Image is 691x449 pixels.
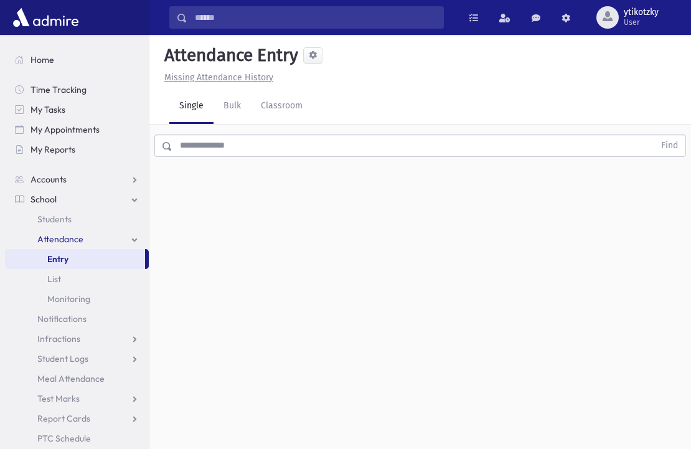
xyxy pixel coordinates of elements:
a: Attendance [5,229,149,249]
a: Entry [5,249,145,269]
a: PTC Schedule [5,428,149,448]
span: Accounts [31,174,67,185]
span: List [47,273,61,285]
a: Report Cards [5,409,149,428]
a: Time Tracking [5,80,149,100]
span: User [624,17,659,27]
a: Bulk [214,89,251,124]
a: My Appointments [5,120,149,139]
a: Missing Attendance History [159,72,273,83]
span: Meal Attendance [37,373,105,384]
a: Student Logs [5,349,149,369]
a: Students [5,209,149,229]
a: Home [5,50,149,70]
img: AdmirePro [10,5,82,30]
a: Classroom [251,89,313,124]
a: Test Marks [5,389,149,409]
a: Single [169,89,214,124]
span: Students [37,214,72,225]
a: My Reports [5,139,149,159]
span: Entry [47,253,68,265]
span: ytikotzky [624,7,659,17]
a: Notifications [5,309,149,329]
a: Accounts [5,169,149,189]
span: Notifications [37,313,87,324]
a: Meal Attendance [5,369,149,389]
span: My Reports [31,144,75,155]
span: Monitoring [47,293,90,305]
h5: Attendance Entry [159,45,298,66]
span: School [31,194,57,205]
span: PTC Schedule [37,433,91,444]
span: Infractions [37,333,80,344]
span: Attendance [37,234,83,245]
button: Find [654,135,685,156]
a: Infractions [5,329,149,349]
a: Monitoring [5,289,149,309]
span: Report Cards [37,413,90,424]
span: My Appointments [31,124,100,135]
a: School [5,189,149,209]
span: Home [31,54,54,65]
span: Student Logs [37,353,88,364]
input: Search [187,6,443,29]
a: List [5,269,149,289]
a: My Tasks [5,100,149,120]
span: My Tasks [31,104,65,115]
span: Test Marks [37,393,80,404]
span: Time Tracking [31,84,87,95]
u: Missing Attendance History [164,72,273,83]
